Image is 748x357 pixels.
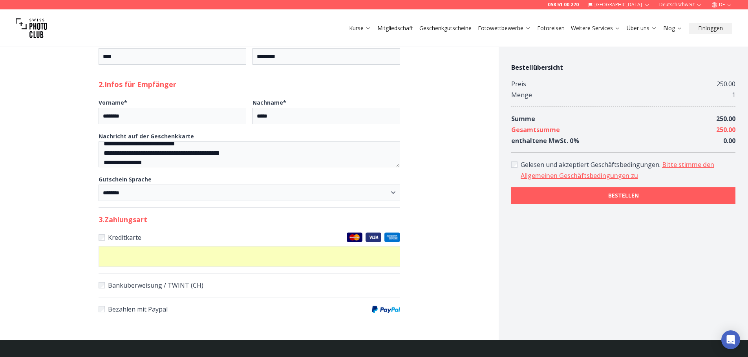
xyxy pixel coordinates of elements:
span: 250.00 [716,125,735,134]
a: Weitere Services [571,24,620,32]
button: Blog [660,23,686,34]
button: Über uns [624,23,660,34]
input: Banküberweisung / TWINT (CH) [99,282,105,288]
input: Nachname* [252,108,400,124]
b: BESTELLEN [608,192,639,199]
span: 250.00 [716,114,735,123]
img: Visa [366,232,381,242]
iframe: Sicherer Eingaberahmen für Kartenzahlungen [104,253,395,260]
input: Stadt* [252,48,400,65]
textarea: Nachricht auf der Geschenkkarte [99,141,400,167]
div: Summe [511,113,535,124]
img: American Express [384,232,400,242]
button: Kurse [346,23,374,34]
button: Weitere Services [568,23,624,34]
button: Geschenkgutscheine [416,23,475,34]
a: Blog [663,24,682,32]
a: Fotowettbewerbe [478,24,531,32]
b: Nachname * [252,99,286,106]
label: Banküberweisung / TWINT (CH) [99,280,400,291]
div: 250.00 [717,78,735,89]
a: Mitgliedschaft [377,24,413,32]
b: Gutschein Sprache [99,176,152,183]
a: Kurse [349,24,371,32]
img: Paypal [372,306,400,313]
a: 058 51 00 270 [548,2,579,8]
input: Postleitzahl* [99,48,246,65]
div: enthaltene MwSt. 0 % [511,135,579,146]
label: Kreditkarte [99,232,400,243]
div: 1 [732,89,735,100]
img: Master Cards [347,232,362,242]
input: Vorname* [99,108,246,124]
div: Open Intercom Messenger [721,330,740,349]
button: Mitgliedschaft [374,23,416,34]
span: Gelesen und akzeptiert Geschäftsbedingungen . [521,160,662,169]
h2: 3 . Zahlungsart [99,214,400,225]
h2: 2. Infos für Empfänger [99,79,400,90]
img: Swiss photo club [16,13,47,44]
h4: Bestellübersicht [511,63,735,72]
button: Einloggen [689,23,732,34]
button: BESTELLEN [511,187,735,204]
button: Fotoreisen [534,23,568,34]
input: Accept terms [511,161,518,168]
a: Fotoreisen [537,24,565,32]
div: Menge [511,89,532,100]
input: Bezahlen mit PaypalPaypal [99,306,105,312]
b: Nachricht auf der Geschenkkarte [99,132,194,140]
span: 0.00 [723,136,735,145]
a: Über uns [627,24,657,32]
button: Fotowettbewerbe [475,23,534,34]
div: Preis [511,78,526,89]
input: KreditkarteMaster CardsVisaAmerican Express [99,234,105,241]
label: Bezahlen mit Paypal [99,304,400,315]
b: Vorname * [99,99,127,106]
div: Gesamtsumme [511,124,560,135]
a: Geschenkgutscheine [419,24,472,32]
select: Gutschein Sprache [99,185,400,201]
